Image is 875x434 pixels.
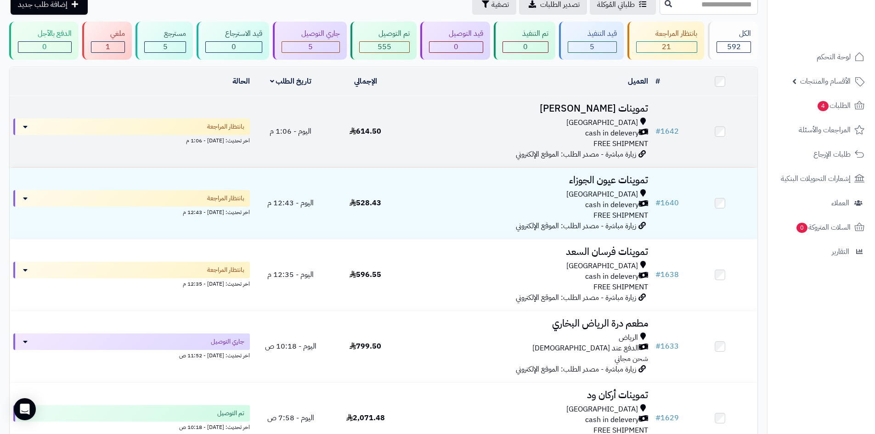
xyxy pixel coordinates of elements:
[655,126,679,137] a: #1642
[429,28,483,39] div: قيد التوصيل
[13,350,250,360] div: اخر تحديث: [DATE] - 11:52 ص
[619,333,638,343] span: الرياض
[144,28,186,39] div: مسترجع
[655,197,679,209] a: #1640
[655,341,679,352] a: #1633
[207,265,244,275] span: بانتظار المراجعة
[727,41,741,52] span: 592
[568,28,617,39] div: قيد التنفيذ
[492,22,557,60] a: تم التنفيذ 0
[626,22,706,60] a: بانتظار المراجعة 21
[13,422,250,431] div: اخر تحديث: [DATE] - 10:18 ص
[42,41,47,52] span: 0
[566,261,638,271] span: [GEOGRAPHIC_DATA]
[406,175,648,186] h3: تموينات عيون الجوزاء
[503,42,548,52] div: 0
[502,28,548,39] div: تم التنفيذ
[18,28,72,39] div: الدفع بالآجل
[205,28,262,39] div: قيد الاسترجاع
[282,28,340,39] div: جاري التوصيل
[267,197,314,209] span: اليوم - 12:43 م
[206,42,262,52] div: 0
[773,143,869,165] a: طلبات الإرجاع
[773,168,869,190] a: إشعارات التحويلات البنكية
[817,51,851,63] span: لوحة التحكم
[231,41,236,52] span: 0
[454,41,458,52] span: 0
[773,216,869,238] a: السلات المتروكة0
[831,197,849,209] span: العملاء
[568,42,616,52] div: 5
[566,189,638,200] span: [GEOGRAPHIC_DATA]
[817,101,829,111] span: 4
[796,221,851,234] span: السلات المتروكة
[195,22,271,60] a: قيد الاسترجاع 0
[271,22,349,60] a: جاري التوصيل 5
[349,22,419,60] a: تم التوصيل 555
[566,404,638,415] span: [GEOGRAPHIC_DATA]
[13,135,250,145] div: اخر تحديث: [DATE] - 1:06 م
[585,200,639,210] span: cash in delevery
[350,126,381,137] span: 614.50
[773,192,869,214] a: العملاء
[516,220,636,231] span: زيارة مباشرة - مصدر الطلب: الموقع الإلكتروني
[217,409,244,418] span: تم التوصيل
[637,42,697,52] div: 21
[832,245,849,258] span: التقارير
[267,269,314,280] span: اليوم - 12:35 م
[354,76,377,87] a: الإجمالي
[429,42,483,52] div: 0
[267,412,314,423] span: اليوم - 7:58 ص
[13,278,250,288] div: اخر تحديث: [DATE] - 12:35 م
[350,341,381,352] span: 799.50
[91,42,125,52] div: 1
[628,76,648,87] a: العميل
[773,119,869,141] a: المراجعات والأسئلة
[655,269,679,280] a: #1638
[163,41,168,52] span: 5
[773,241,869,263] a: التقارير
[516,364,636,375] span: زيارة مباشرة - مصدر الطلب: الموقع الإلكتروني
[590,41,594,52] span: 5
[655,412,679,423] a: #1629
[378,41,391,52] span: 555
[655,197,660,209] span: #
[615,353,648,364] span: شحن مجاني
[706,22,760,60] a: الكل592
[717,28,751,39] div: الكل
[265,341,316,352] span: اليوم - 10:18 ص
[360,42,410,52] div: 555
[207,122,244,131] span: بانتظار المراجعة
[655,412,660,423] span: #
[773,46,869,68] a: لوحة التحكم
[636,28,698,39] div: بانتظار المراجعة
[566,118,638,128] span: [GEOGRAPHIC_DATA]
[418,22,492,60] a: قيد التوصيل 0
[406,390,648,400] h3: تموينات أركان ود
[557,22,626,60] a: قيد التنفيذ 5
[91,28,125,39] div: ملغي
[523,41,528,52] span: 0
[593,210,648,221] span: FREE SHIPMENT
[350,269,381,280] span: 596.55
[655,126,660,137] span: #
[813,7,866,26] img: logo-2.png
[350,197,381,209] span: 528.43
[593,138,648,149] span: FREE SHIPMENT
[134,22,195,60] a: مسترجع 5
[270,76,312,87] a: تاريخ الطلب
[516,292,636,303] span: زيارة مباشرة - مصدر الطلب: الموقع الإلكتروني
[346,412,385,423] span: 2,071.48
[232,76,250,87] a: الحالة
[406,318,648,329] h3: مطعم درة الرياض البخاري
[655,269,660,280] span: #
[585,271,639,282] span: cash in delevery
[585,415,639,425] span: cash in delevery
[585,128,639,139] span: cash in delevery
[282,42,339,52] div: 5
[145,42,186,52] div: 5
[18,42,71,52] div: 0
[800,75,851,88] span: الأقسام والمنتجات
[211,337,244,346] span: جاري التوصيل
[799,124,851,136] span: المراجعات والأسئلة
